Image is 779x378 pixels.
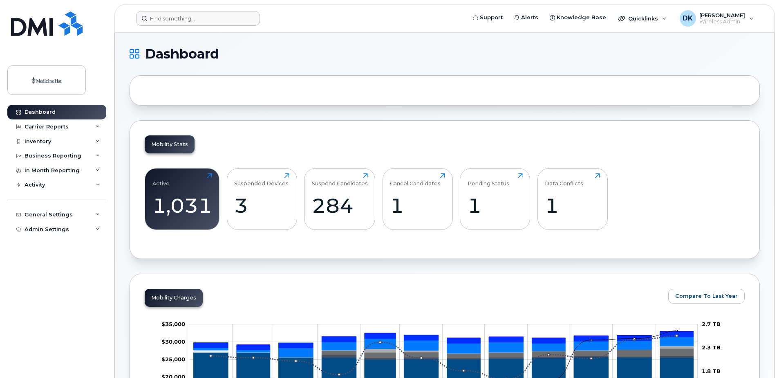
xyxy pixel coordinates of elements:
[468,173,523,225] a: Pending Status1
[161,356,185,362] g: $0
[145,48,219,60] span: Dashboard
[702,321,721,327] tspan: 2.7 TB
[468,193,523,218] div: 1
[161,338,185,345] tspan: $30,000
[702,368,721,374] tspan: 1.8 TB
[545,193,600,218] div: 1
[152,193,212,218] div: 1,031
[702,344,721,351] tspan: 2.3 TB
[234,193,289,218] div: 3
[194,346,694,357] g: Hardware
[161,356,185,362] tspan: $25,000
[675,292,738,300] span: Compare To Last Year
[312,193,368,218] div: 284
[390,193,445,218] div: 1
[234,173,289,225] a: Suspended Devices3
[152,173,170,187] div: Active
[390,173,445,225] a: Cancel Candidates1
[194,349,694,358] g: Data
[234,173,289,187] div: Suspended Devices
[312,173,368,225] a: Suspend Candidates284
[545,173,583,187] div: Data Conflicts
[545,173,600,225] a: Data Conflicts1
[161,321,185,327] g: $0
[468,173,509,187] div: Pending Status
[668,289,745,304] button: Compare To Last Year
[312,173,368,187] div: Suspend Candidates
[390,173,441,187] div: Cancel Candidates
[161,321,185,327] tspan: $35,000
[161,338,185,345] g: $0
[152,173,212,225] a: Active1,031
